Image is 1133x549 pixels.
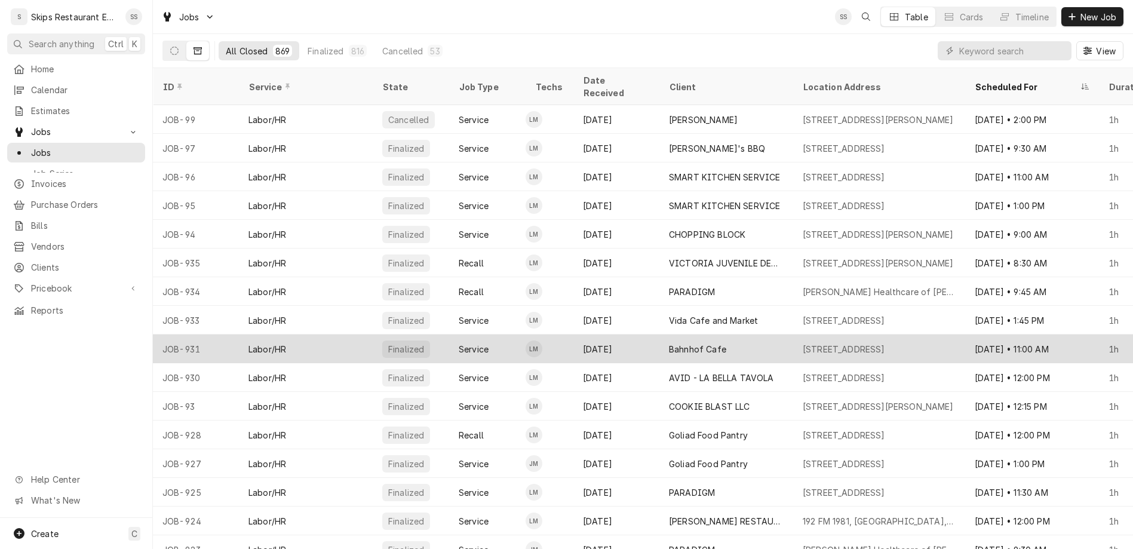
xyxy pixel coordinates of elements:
div: Labor/HR [248,343,286,355]
div: All Closed [226,45,268,57]
div: Longino Monroe's Avatar [526,312,542,329]
div: JOB-930 [153,363,239,392]
a: Clients [7,257,145,277]
div: [DATE] • 8:30 AM [965,249,1099,277]
div: [STREET_ADDRESS] [803,429,885,441]
a: Go to Help Center [7,470,145,489]
span: Calendar [31,84,139,96]
div: Cancelled [382,45,423,57]
div: Labor/HR [248,458,286,470]
div: [DATE] • 11:00 AM [965,162,1099,191]
div: [DATE] • 9:00 AM [965,220,1099,249]
div: Service [459,372,489,384]
div: [DATE] [573,105,659,134]
div: SS [125,8,142,25]
div: AVID - LA BELLA TAVOLA [669,372,774,384]
div: JM [526,455,542,472]
div: Service [459,343,489,355]
div: S [11,8,27,25]
span: Help Center [31,473,138,486]
div: Finalized [387,486,425,499]
div: Service [459,486,489,499]
div: Labor/HR [248,515,286,527]
div: JOB-934 [153,277,239,306]
span: C [131,527,137,540]
span: Search anything [29,38,94,50]
span: Jobs [31,146,139,159]
button: Search anythingCtrlK [7,33,145,54]
div: JOB-935 [153,249,239,277]
div: Techs [535,81,564,93]
div: [DATE] [573,507,659,535]
div: VICTORIA JUVENILE DETENTION CTR [669,257,784,269]
div: Labor/HR [248,114,286,126]
div: Longino Monroe's Avatar [526,283,542,300]
div: JOB-933 [153,306,239,335]
div: Longino Monroe's Avatar [526,484,542,501]
div: Labor/HR [248,314,286,327]
div: 53 [430,45,440,57]
div: [DATE] • 12:15 PM [965,392,1099,421]
div: Service [248,81,361,93]
div: Longino Monroe's Avatar [526,513,542,529]
div: Labor/HR [248,486,286,499]
span: Reports [31,304,139,317]
div: Location Address [803,81,953,93]
div: Timeline [1015,11,1049,23]
div: Service [459,515,489,527]
div: [STREET_ADDRESS][PERSON_NAME] [803,228,954,241]
span: Pricebook [31,282,121,295]
div: [PERSON_NAME] [669,114,738,126]
div: Date Received [583,74,647,99]
div: [DATE] [573,191,659,220]
span: Invoices [31,177,139,190]
div: Service [459,200,489,212]
div: Finalized [387,400,425,413]
div: Service [459,228,489,241]
div: LM [526,484,542,501]
div: [PERSON_NAME] RESTAURANT [669,515,784,527]
div: Jason Marroquin's Avatar [526,455,542,472]
a: Estimates [7,101,145,121]
a: Purchase Orders [7,195,145,214]
div: JOB-95 [153,191,239,220]
span: Purchase Orders [31,198,139,211]
span: Ctrl [108,38,124,50]
div: LM [526,513,542,529]
div: [DATE] • 12:00 PM [965,507,1099,535]
div: CHOPPING BLOCK [669,228,745,241]
div: Finalized [387,429,425,441]
div: Longino Monroe's Avatar [526,168,542,185]
div: LM [526,341,542,357]
span: Jobs [179,11,199,23]
div: Job Type [459,81,516,93]
div: JOB-928 [153,421,239,449]
div: Longino Monroe's Avatar [526,111,542,128]
div: Finalized [387,257,425,269]
div: Longino Monroe's Avatar [526,197,542,214]
div: SS [835,8,852,25]
div: LM [526,427,542,443]
div: Finalized [387,171,425,183]
div: JOB-97 [153,134,239,162]
div: Shan Skipper's Avatar [125,8,142,25]
div: [STREET_ADDRESS][PERSON_NAME] [803,114,954,126]
div: Longino Monroe's Avatar [526,341,542,357]
div: Labor/HR [248,372,286,384]
div: [DATE] • 12:00 PM [965,421,1099,449]
div: JOB-924 [153,507,239,535]
div: [PERSON_NAME]'s BBQ [669,142,765,155]
div: LM [526,226,542,243]
div: [DATE] • 12:00 PM [965,363,1099,392]
div: Longino Monroe's Avatar [526,427,542,443]
a: Go to Pricebook [7,278,145,298]
div: JOB-99 [153,105,239,134]
div: LM [526,197,542,214]
div: Client [669,81,781,93]
div: [DATE] [573,162,659,191]
a: Calendar [7,80,145,100]
span: Estimates [31,105,139,117]
div: Service [459,142,489,155]
div: 192 FM 1981, [GEOGRAPHIC_DATA], [GEOGRAPHIC_DATA] [803,515,956,527]
div: Finalized [387,515,425,527]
